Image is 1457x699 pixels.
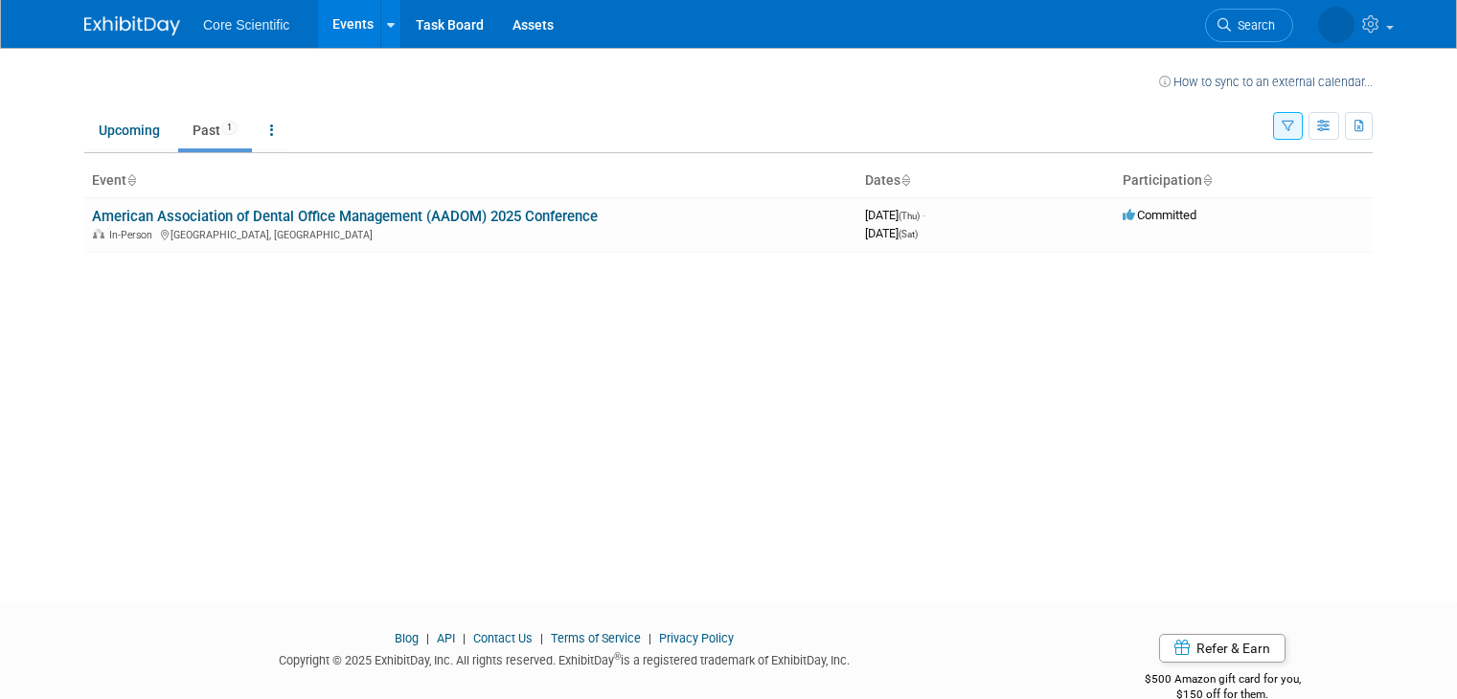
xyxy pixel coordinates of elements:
a: Terms of Service [551,631,641,645]
span: Committed [1123,208,1196,222]
a: API [437,631,455,645]
span: - [922,208,925,222]
span: | [458,631,470,645]
span: (Sat) [899,229,918,239]
a: Sort by Event Name [126,172,136,188]
div: [GEOGRAPHIC_DATA], [GEOGRAPHIC_DATA] [92,226,850,241]
a: Refer & Earn [1159,634,1286,663]
span: [DATE] [865,208,925,222]
th: Event [84,165,857,197]
th: Participation [1115,165,1373,197]
a: Upcoming [84,112,174,148]
span: [DATE] [865,226,918,240]
span: | [535,631,548,645]
a: Sort by Start Date [900,172,910,188]
a: Search [1143,9,1231,42]
div: Copyright © 2025 ExhibitDay, Inc. All rights reserved. ExhibitDay is a registered trademark of Ex... [84,647,1043,669]
img: In-Person Event [93,229,104,238]
span: | [421,631,434,645]
a: Sort by Participation Type [1202,172,1212,188]
img: ExhibitDay [84,16,180,35]
a: Privacy Policy [659,631,734,645]
span: Core Scientific [203,17,289,33]
span: 1 [221,121,238,135]
a: Contact Us [473,631,533,645]
img: Morgan Khan [1256,11,1355,32]
a: How to sync to an external calendar... [1159,75,1373,89]
a: Blog [395,631,419,645]
span: Search [1169,18,1213,33]
a: American Association of Dental Office Management (AADOM) 2025 Conference [92,208,598,225]
span: In-Person [109,229,158,241]
span: (Thu) [899,211,920,221]
th: Dates [857,165,1115,197]
span: | [644,631,656,645]
a: Past1 [178,112,252,148]
sup: ® [614,651,621,662]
